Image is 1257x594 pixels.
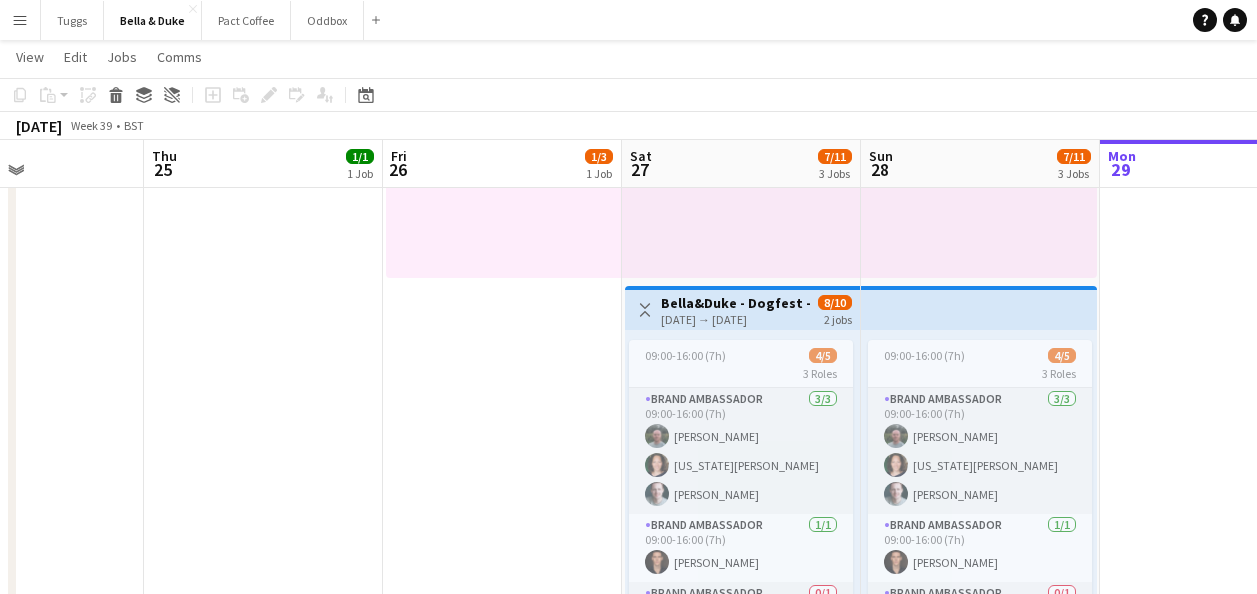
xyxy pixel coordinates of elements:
span: Sun [869,147,893,165]
a: Jobs [99,44,145,70]
span: 28 [866,158,893,181]
span: Sat [630,147,652,165]
a: View [8,44,52,70]
span: 09:00-16:00 (7h) [645,348,726,363]
span: 26 [388,158,407,181]
h3: Bella&Duke - Dogfest - [GEOGRAPHIC_DATA] [661,294,810,312]
button: Pact Coffee [202,1,291,40]
app-card-role: Brand Ambassador3/309:00-16:00 (7h)[PERSON_NAME][US_STATE][PERSON_NAME][PERSON_NAME] [868,388,1092,514]
a: Edit [56,44,95,70]
div: BST [124,118,144,133]
button: Tuggs [41,1,104,40]
span: 1/3 [585,149,613,164]
span: 3 Roles [1042,366,1076,381]
span: Week 39 [66,118,116,133]
div: 2 jobs [824,310,852,327]
div: 3 Jobs [1058,166,1090,181]
span: 3 Roles [803,366,837,381]
span: 09:00-16:00 (7h) [884,348,965,363]
app-card-role: Brand Ambassador1/109:00-16:00 (7h)[PERSON_NAME] [868,514,1092,582]
button: Bella & Duke [104,1,202,40]
span: Edit [64,48,87,66]
app-card-role: Brand Ambassador1/109:00-16:00 (7h)[PERSON_NAME] [629,514,853,582]
div: 1 Job [586,166,612,181]
span: 7/11 [818,149,852,164]
span: 7/11 [1057,149,1091,164]
app-card-role: Brand Ambassador3/309:00-16:00 (7h)[PERSON_NAME][US_STATE][PERSON_NAME][PERSON_NAME] [629,388,853,514]
span: 8/10 [818,295,852,310]
span: Mon [1108,147,1136,165]
span: Comms [157,48,202,66]
span: View [16,48,44,66]
span: 29 [1105,158,1136,181]
span: 25 [149,158,177,181]
span: Fri [391,147,407,165]
a: Comms [149,44,210,70]
div: 3 Jobs [819,166,851,181]
span: 1/1 [346,149,374,164]
span: 4/5 [809,348,837,363]
div: [DATE] [16,116,62,136]
span: Thu [152,147,177,165]
div: [DATE] → [DATE] [661,312,810,327]
span: 27 [627,158,652,181]
button: Oddbox [291,1,364,40]
div: 1 Job [347,166,373,181]
span: 4/5 [1048,348,1076,363]
span: Jobs [107,48,137,66]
